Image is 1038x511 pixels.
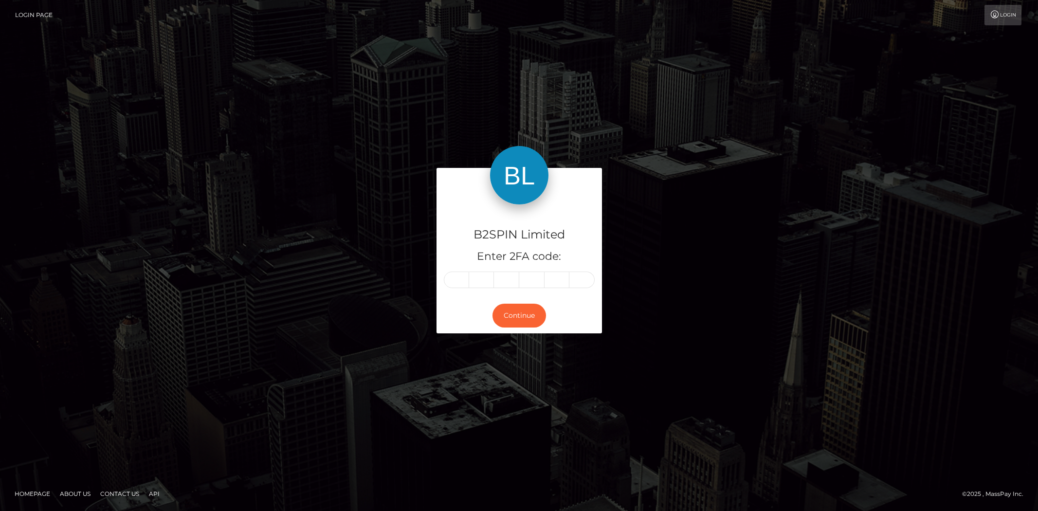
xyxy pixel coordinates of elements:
div: © 2025 , MassPay Inc. [962,489,1031,499]
h5: Enter 2FA code: [444,249,595,264]
a: Login [984,5,1021,25]
a: Login Page [15,5,53,25]
a: Homepage [11,486,54,501]
a: About Us [56,486,94,501]
a: API [145,486,164,501]
a: Contact Us [96,486,143,501]
button: Continue [492,304,546,328]
h4: B2SPIN Limited [444,226,595,243]
img: B2SPIN Limited [490,146,548,204]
